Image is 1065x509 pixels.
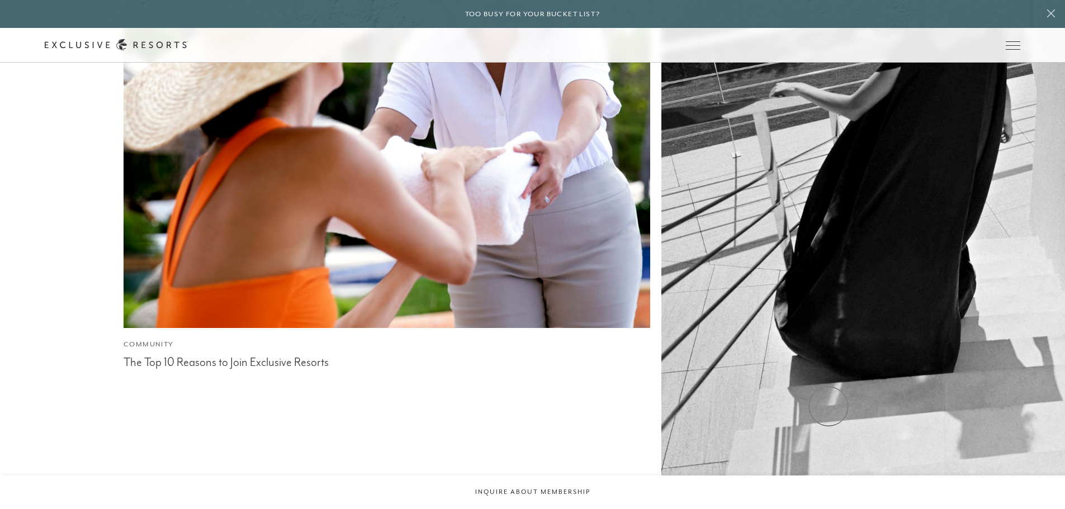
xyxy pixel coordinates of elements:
h6: Too busy for your bucket list? [465,9,600,20]
div: Community [124,339,650,350]
div: The Top 10 Reasons to Join Exclusive Resorts [124,353,650,369]
button: Open navigation [1006,41,1020,49]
